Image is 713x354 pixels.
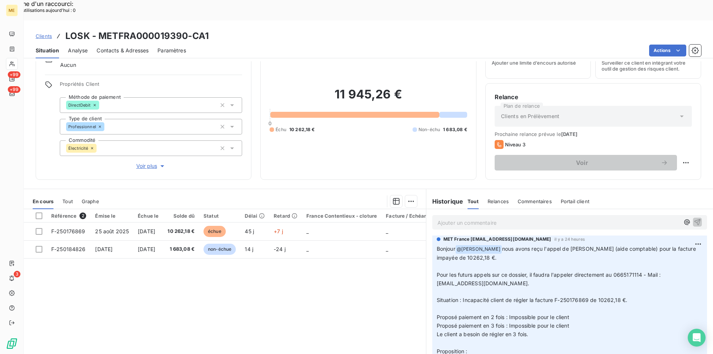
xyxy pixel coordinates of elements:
h3: LOSK - METFRA000019390-CA1 [65,29,209,43]
span: _ [306,246,309,252]
span: Proposé paiement en 3 fois : Impossible pour le client [437,322,569,329]
span: En cours [33,198,53,204]
div: Statut [204,213,236,219]
span: _ [306,228,309,234]
button: Voir [495,155,677,170]
span: Commentaires [518,198,552,204]
span: Analyse [68,47,88,54]
span: Paramètres [157,47,186,54]
span: Voir [504,160,661,166]
span: MET France [EMAIL_ADDRESS][DOMAIN_NAME] [443,236,551,243]
span: Situation [36,47,59,54]
span: @ [PERSON_NAME] [456,245,502,254]
button: Actions [649,45,686,56]
span: 45 j [245,228,254,234]
span: Graphe [82,198,99,204]
span: -24 j [274,246,286,252]
span: Prochaine relance prévue le [495,131,692,137]
span: Proposé paiement en 2 fois : Impossible pour le client [437,314,569,320]
span: Bonjour [437,246,455,252]
a: Clients [36,32,52,40]
span: Contacts & Adresses [97,47,149,54]
button: Voir plus [60,162,242,170]
h2: 11 945,26 € [270,87,467,109]
span: nous avons reçu l'appel de [PERSON_NAME] (aide comptable) pour la facture impayée de 10262,18 €. [437,246,697,261]
span: +99 [8,71,20,78]
span: F-250176869 [51,228,85,234]
span: échue [204,226,226,237]
input: Ajouter une valeur [99,102,105,108]
img: Logo LeanPay [6,338,18,350]
span: Tout [468,198,479,204]
span: Non-échu [419,126,440,133]
span: Professionnel [68,124,96,129]
span: DirectDebit [68,103,91,107]
div: Échue le [138,213,159,219]
span: il y a 24 heures [554,237,585,241]
span: Échu [276,126,286,133]
div: Émise le [95,213,129,219]
span: 2 [79,212,86,219]
span: 3 [14,271,20,277]
span: Voir plus [136,162,166,170]
span: [DATE] [138,246,155,252]
div: Référence [51,212,86,219]
span: Clients [36,33,52,39]
span: F-250184826 [51,246,86,252]
div: Solde dû [167,213,195,219]
span: Tout [62,198,73,204]
span: Propriétés Client [60,81,242,91]
span: Aucun [60,61,76,69]
span: 10 262,18 € [167,228,195,235]
h6: Relance [495,92,692,101]
span: non-échue [204,244,236,255]
div: Open Intercom Messenger [688,329,706,347]
span: _ [386,228,388,234]
span: Niveau 3 [505,142,525,147]
span: 10 262,18 € [289,126,315,133]
span: Situation : Incapacité client de régler la facture F-250176869 de 10262,18 €. [437,297,628,303]
span: Portail client [561,198,589,204]
span: 14 j [245,246,253,252]
span: [DATE] [138,228,155,234]
input: Ajouter une valeur [104,123,110,130]
span: [DATE] [561,131,578,137]
span: Ajouter une limite d’encours autorisé [492,60,576,66]
div: Facture / Echéancier [386,213,437,219]
span: _ [386,246,388,252]
span: [DATE] [95,246,113,252]
span: Clients en Prélèvement [501,113,559,120]
span: 25 août 2025 [95,228,129,234]
h6: Historique [426,197,463,206]
span: +99 [8,86,20,93]
div: Délai [245,213,265,219]
span: 0 [268,120,271,126]
span: Relances [488,198,509,204]
span: 1 683,08 € [443,126,467,133]
div: Retard [274,213,297,219]
span: Le client a besoin de régler en 3 fois. [437,331,528,337]
div: France Contentieux - cloture [306,213,377,219]
span: +7 j [274,228,283,234]
input: Ajouter une valeur [97,145,102,152]
span: Électricité [68,146,88,150]
span: Pour les futurs appels sur ce dossier, il faudra l'appeler directement au 0665171114 - Mail : [EM... [437,272,662,286]
span: 1 683,08 € [167,246,195,253]
span: Surveiller ce client en intégrant votre outil de gestion des risques client. [602,60,695,72]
